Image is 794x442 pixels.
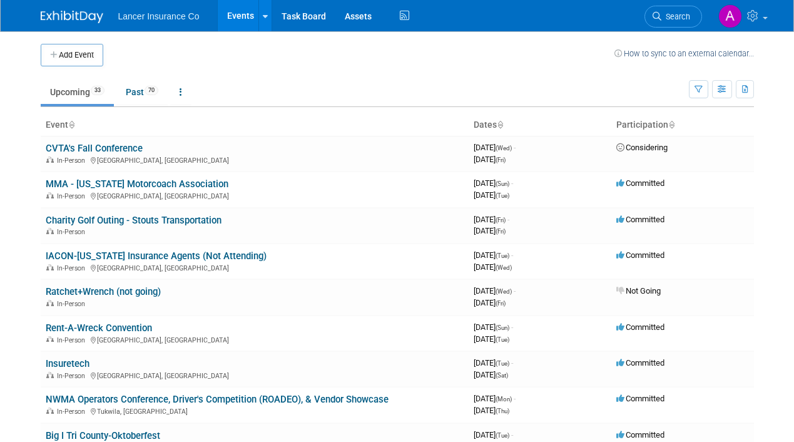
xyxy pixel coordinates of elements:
[496,288,512,295] span: (Wed)
[474,322,513,332] span: [DATE]
[57,336,89,344] span: In-Person
[474,178,513,188] span: [DATE]
[474,286,516,296] span: [DATE]
[46,322,152,334] a: Rent-A-Wreck Convention
[514,394,516,403] span: -
[496,324,509,331] span: (Sun)
[41,115,469,136] th: Event
[496,408,509,414] span: (Thu)
[496,396,512,403] span: (Mon)
[41,80,114,104] a: Upcoming33
[46,430,160,441] a: Big I Tri County-Oktoberfest
[496,300,506,307] span: (Fri)
[616,358,664,367] span: Committed
[496,372,508,379] span: (Sat)
[46,155,464,165] div: [GEOGRAPHIC_DATA], [GEOGRAPHIC_DATA]
[496,145,512,152] span: (Wed)
[616,322,664,332] span: Committed
[511,430,513,439] span: -
[616,215,664,224] span: Committed
[57,192,89,200] span: In-Person
[496,217,506,224] span: (Fri)
[46,192,54,198] img: In-Person Event
[616,250,664,260] span: Committed
[469,115,611,136] th: Dates
[496,180,509,187] span: (Sun)
[46,336,54,342] img: In-Person Event
[46,250,267,262] a: IACON-[US_STATE] Insurance Agents (Not Attending)
[46,157,54,163] img: In-Person Event
[57,408,89,416] span: In-Person
[474,143,516,152] span: [DATE]
[46,372,54,378] img: In-Person Event
[718,4,742,28] img: Ann Barron
[46,334,464,344] div: [GEOGRAPHIC_DATA], [GEOGRAPHIC_DATA]
[511,250,513,260] span: -
[497,120,503,130] a: Sort by Start Date
[46,143,143,154] a: CVTA's Fall Conference
[496,192,509,199] span: (Tue)
[474,215,509,224] span: [DATE]
[644,6,702,28] a: Search
[514,143,516,152] span: -
[511,358,513,367] span: -
[41,11,103,23] img: ExhibitDay
[668,120,674,130] a: Sort by Participation Type
[616,286,661,296] span: Not Going
[474,394,516,403] span: [DATE]
[616,394,664,403] span: Committed
[57,372,89,380] span: In-Person
[91,86,104,95] span: 33
[496,360,509,367] span: (Tue)
[511,322,513,332] span: -
[41,44,103,66] button: Add Event
[68,120,74,130] a: Sort by Event Name
[496,336,509,343] span: (Tue)
[511,178,513,188] span: -
[46,262,464,272] div: [GEOGRAPHIC_DATA], [GEOGRAPHIC_DATA]
[616,143,668,152] span: Considering
[57,300,89,308] span: In-Person
[474,155,506,164] span: [DATE]
[474,250,513,260] span: [DATE]
[116,80,168,104] a: Past70
[616,178,664,188] span: Committed
[474,406,509,415] span: [DATE]
[46,370,464,380] div: [GEOGRAPHIC_DATA], [GEOGRAPHIC_DATA]
[474,226,506,235] span: [DATE]
[496,157,506,163] span: (Fri)
[614,49,754,58] a: How to sync to an external calendar...
[57,264,89,272] span: In-Person
[474,334,509,344] span: [DATE]
[496,252,509,259] span: (Tue)
[46,406,464,416] div: Tukwila, [GEOGRAPHIC_DATA]
[46,408,54,414] img: In-Person Event
[474,190,509,200] span: [DATE]
[474,298,506,307] span: [DATE]
[46,228,54,234] img: In-Person Event
[46,358,89,369] a: Insuretech
[474,370,508,379] span: [DATE]
[496,264,512,271] span: (Wed)
[611,115,754,136] th: Participation
[46,215,221,226] a: Charity Golf Outing - Stouts Transportation
[496,432,509,439] span: (Tue)
[474,262,512,272] span: [DATE]
[46,286,161,297] a: Ratchet+Wrench (not going)
[46,178,228,190] a: MMA - [US_STATE] Motorcoach Association
[514,286,516,296] span: -
[46,394,389,405] a: NWMA Operators Conference, Driver's Competition (ROADEO), & Vendor Showcase
[616,430,664,439] span: Committed
[474,430,513,439] span: [DATE]
[57,157,89,165] span: In-Person
[661,12,690,21] span: Search
[57,228,89,236] span: In-Person
[46,300,54,306] img: In-Person Event
[46,264,54,270] img: In-Person Event
[46,190,464,200] div: [GEOGRAPHIC_DATA], [GEOGRAPHIC_DATA]
[496,228,506,235] span: (Fri)
[118,11,200,21] span: Lancer Insurance Co
[145,86,158,95] span: 70
[474,358,513,367] span: [DATE]
[507,215,509,224] span: -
